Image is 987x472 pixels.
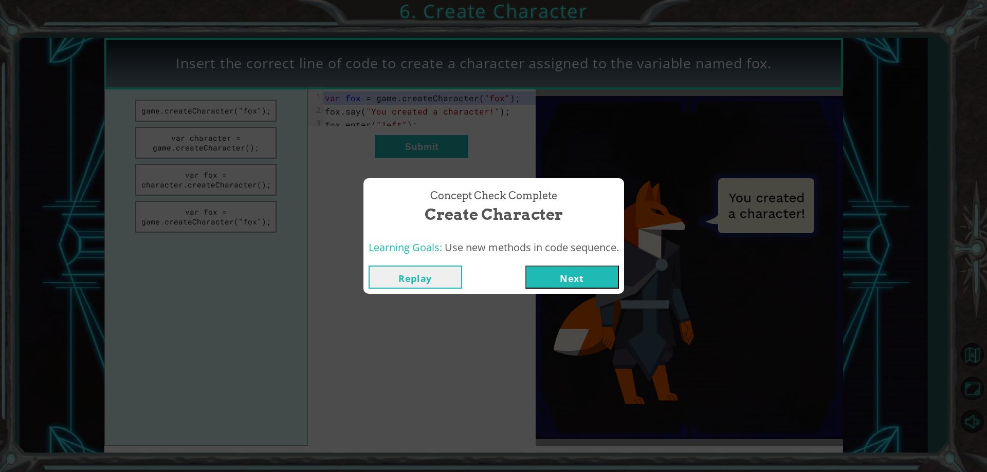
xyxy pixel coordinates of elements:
[525,266,619,289] button: Next
[369,240,442,254] span: Learning Goals:
[430,188,557,203] span: Concept Check Complete
[369,266,462,289] button: Replay
[425,203,563,225] span: Create Character
[445,240,619,254] span: Use new methods in code sequence.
